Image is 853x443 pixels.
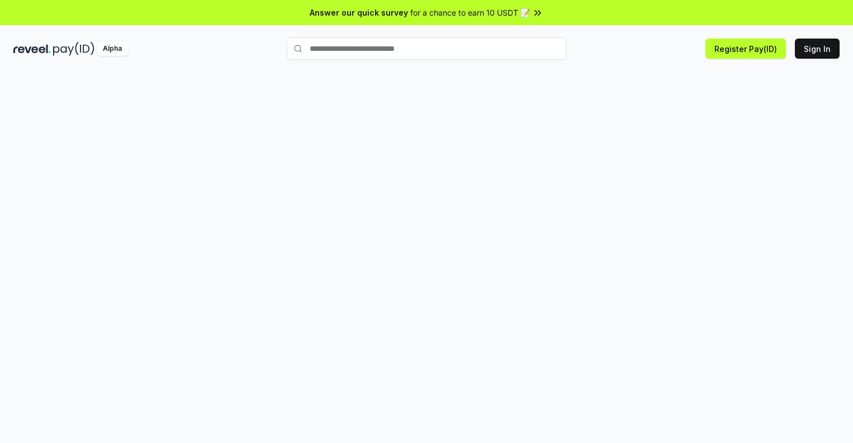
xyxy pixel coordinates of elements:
[310,7,408,18] span: Answer our quick survey
[13,42,51,56] img: reveel_dark
[53,42,94,56] img: pay_id
[97,42,128,56] div: Alpha
[705,39,786,59] button: Register Pay(ID)
[410,7,530,18] span: for a chance to earn 10 USDT 📝
[795,39,840,59] button: Sign In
